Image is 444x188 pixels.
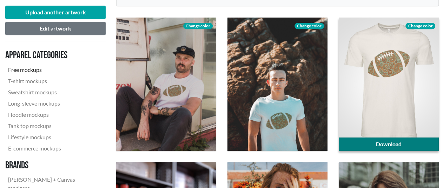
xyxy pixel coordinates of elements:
[339,137,439,151] a: Download
[5,160,100,172] h3: Brands
[5,98,100,109] a: Long-sleeve mockups
[294,23,324,29] span: Change color
[5,120,100,132] a: Tank top mockups
[5,75,100,87] a: T-shirt mockups
[5,22,106,35] button: Edit artwork
[5,109,100,120] a: Hoodie mockups
[405,23,435,29] span: Change color
[5,132,100,143] a: Lifestyle mockups
[183,23,213,29] span: Change color
[5,64,100,75] a: Free mockups
[5,49,100,61] h3: Apparel categories
[5,143,100,154] a: E-commerce mockups
[5,6,106,19] button: Upload another artwork
[5,87,100,98] a: Sweatshirt mockups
